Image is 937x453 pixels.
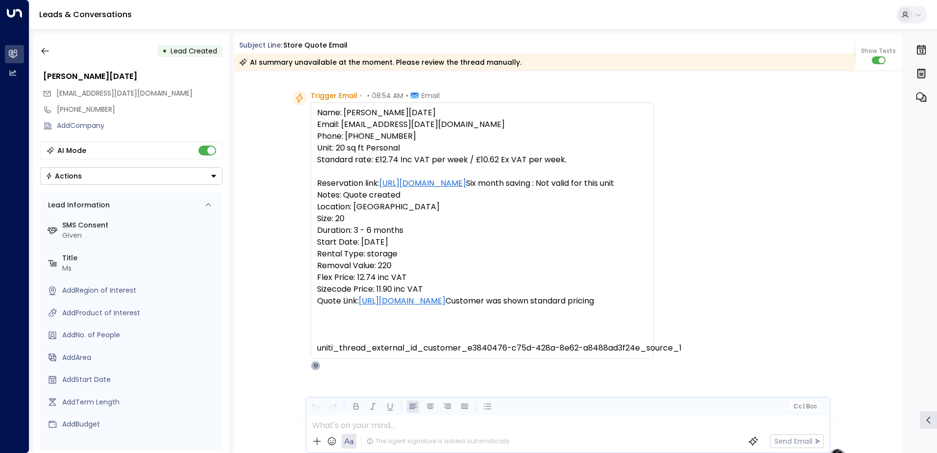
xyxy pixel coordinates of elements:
button: Undo [309,401,321,413]
span: Subject Line: [239,40,282,50]
button: Cc|Bcc [789,402,820,411]
span: Lead Created [171,46,217,56]
button: Redo [326,401,339,413]
div: AddStart Date [62,375,219,385]
div: AddNo. of People [62,330,219,340]
label: Source [62,442,219,452]
pre: Name: [PERSON_NAME][DATE] Email: [EMAIL_ADDRESS][DATE][DOMAIN_NAME] Phone: [PHONE_NUMBER] Unit: 2... [317,107,647,354]
span: srilu.pola@yahoo.co.uk [56,88,193,99]
span: Email [421,91,440,101]
div: Button group with a nested menu [40,167,222,185]
div: Given [62,230,219,241]
div: The agent signature is added automatically [367,437,510,446]
div: AddBudget [62,419,219,429]
div: Ms [62,263,219,274]
a: [URL][DOMAIN_NAME] [359,295,445,307]
div: Lead Information [45,200,110,210]
span: 08:54 AM [372,91,403,101]
div: AddProduct of Interest [62,308,219,318]
a: [URL][DOMAIN_NAME] [379,177,466,189]
label: SMS Consent [62,220,219,230]
div: O [311,361,321,371]
span: • [367,91,370,101]
a: Leads & Conversations [39,9,132,20]
div: [PHONE_NUMBER] [57,104,222,115]
div: AI Mode [57,146,86,155]
span: • [406,91,408,101]
span: Cc Bcc [793,403,816,410]
div: AddRegion of Interest [62,285,219,296]
div: [PERSON_NAME][DATE] [43,71,222,82]
span: Show Texts [861,47,896,55]
div: Store Quote Email [283,40,347,50]
div: AI summary unavailable at the moment. Please review the thread manually. [239,57,521,67]
span: • [360,91,362,101]
div: Actions [46,172,82,180]
div: AddCompany [57,121,222,131]
label: Title [62,253,219,263]
span: Trigger Email [311,91,357,101]
span: [EMAIL_ADDRESS][DATE][DOMAIN_NAME] [56,88,193,98]
div: AddTerm Length [62,397,219,407]
button: Actions [40,167,222,185]
div: • [162,42,167,60]
span: | [803,403,805,410]
div: AddArea [62,352,219,363]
